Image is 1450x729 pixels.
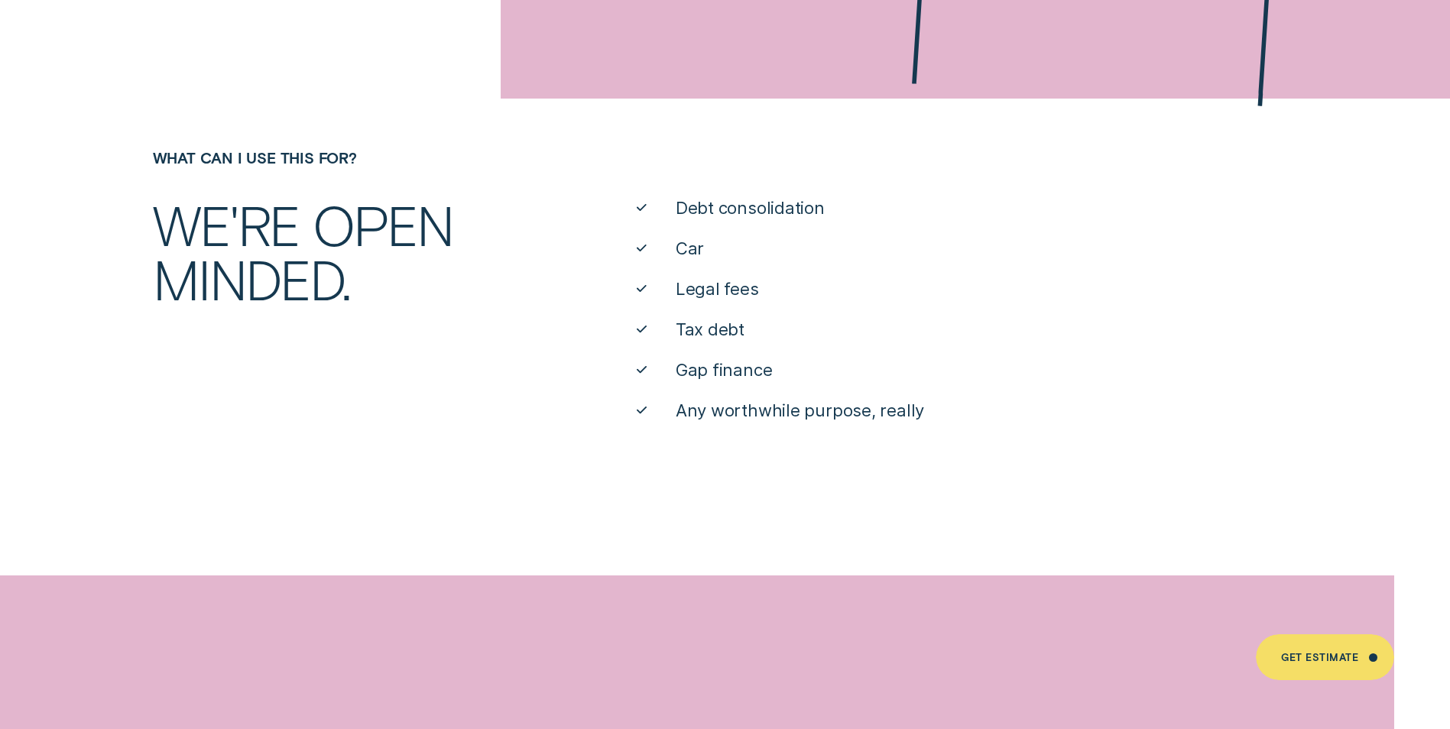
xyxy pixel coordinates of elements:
span: Debt consolidation [676,197,825,220]
span: Legal fees [676,278,759,301]
div: We're open minded. [144,197,532,306]
span: Car [676,238,704,261]
div: What can I use this for? [144,149,532,167]
a: Get Estimate [1256,634,1394,680]
span: Any worthwhile purpose, really [676,400,924,423]
span: Gap finance [676,359,773,382]
span: Tax debt [676,319,744,342]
